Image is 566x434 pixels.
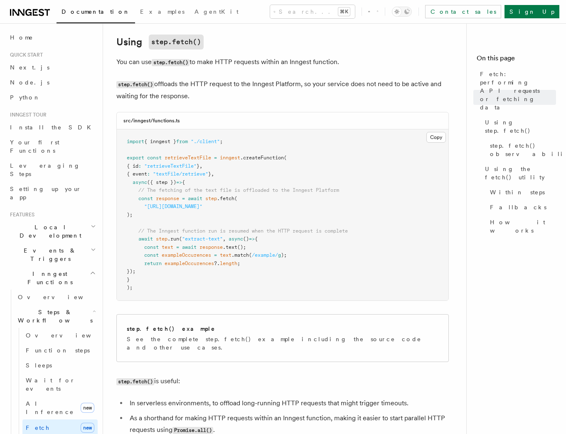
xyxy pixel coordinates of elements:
[485,118,556,135] span: Using step.fetch()
[144,163,197,169] span: "retrieveTextFile"
[223,244,237,250] span: .text
[144,244,159,250] span: const
[249,252,252,258] span: (
[220,252,231,258] span: text
[217,196,234,201] span: .fetch
[7,270,90,286] span: Inngest Functions
[26,347,90,354] span: Function steps
[229,236,243,242] span: async
[214,252,217,258] span: =
[208,171,211,177] span: }
[189,2,244,22] a: AgentKit
[490,218,556,235] span: How it works
[147,155,162,161] span: const
[127,171,147,177] span: { event
[188,196,202,201] span: await
[26,332,111,339] span: Overview
[487,138,556,161] a: step.fetch() observability
[7,112,47,118] span: Inngest tour
[490,203,546,211] span: Fallbacks
[243,236,249,242] span: ()
[116,378,154,385] code: step.fetch()
[165,260,214,266] span: exampleOccurences
[240,155,284,161] span: .createFunction
[7,223,91,240] span: Local Development
[426,132,446,143] button: Copy
[10,162,80,177] span: Leveraging Steps
[270,5,355,18] button: Search...⌘K
[138,196,153,201] span: const
[231,252,249,258] span: .match
[81,423,94,433] span: new
[127,325,216,333] h2: step.fetch() example
[172,427,213,434] code: Promise.all()
[182,244,197,250] span: await
[156,236,167,242] span: step
[140,8,185,15] span: Examples
[153,171,208,177] span: "textFile/retrieve"
[220,155,240,161] span: inngest
[10,33,33,42] span: Home
[116,314,449,362] a: step.fetch() exampleSee the complete step.fetch() example including the source code and other use...
[234,196,237,201] span: (
[138,236,153,242] span: await
[179,236,182,242] span: (
[7,90,98,105] a: Python
[237,260,240,266] span: ;
[133,179,147,185] span: async
[392,7,412,17] button: Toggle dark mode
[425,5,501,18] a: Contact sales
[278,252,281,258] span: g
[205,196,217,201] span: step
[127,163,138,169] span: { id
[194,8,239,15] span: AgentKit
[477,53,556,67] h4: On this page
[22,373,98,396] a: Wait for events
[10,139,59,154] span: Your first Functions
[116,35,204,50] a: Usingstep.fetch()
[156,196,179,201] span: response
[127,285,133,290] span: );
[504,5,559,18] a: Sign Up
[127,397,449,409] li: In serverless environments, to offload long-running HTTP requests that might trigger timeouts.
[18,294,103,300] span: Overview
[214,155,217,161] span: =
[480,70,556,112] span: Fetch: performing API requests or fetching data
[7,243,98,266] button: Events & Triggers
[7,266,98,290] button: Inngest Functions
[152,59,189,66] code: step.fetch()
[10,124,96,131] span: Install the SDK
[477,67,556,115] a: Fetch: performing API requests or fetching data
[176,244,179,250] span: =
[191,139,220,144] span: "./client"
[26,424,50,431] span: Fetch
[57,2,135,23] a: Documentation
[7,52,43,58] span: Quick start
[15,305,98,328] button: Steps & Workflows
[7,246,91,263] span: Events & Triggers
[144,252,159,258] span: const
[147,179,176,185] span: ({ step })
[127,212,133,218] span: );
[249,236,255,242] span: =>
[123,117,180,124] h3: src/inngest/functions.ts
[81,403,94,413] span: new
[255,236,258,242] span: {
[485,165,556,181] span: Using the fetch() utility
[127,268,135,274] span: });
[237,244,246,250] span: ();
[482,115,556,138] a: Using step.fetch()
[490,188,545,196] span: Within steps
[167,236,179,242] span: .run
[176,139,188,144] span: from
[165,155,211,161] span: retrieveTextFile
[338,7,350,16] kbd: ⌘K
[281,252,287,258] span: );
[214,260,220,266] span: ?.
[162,244,173,250] span: text
[116,56,449,68] p: You can use to make HTTP requests within an Inngest function.
[182,196,185,201] span: =
[144,139,176,144] span: { inngest }
[10,79,49,86] span: Node.js
[252,252,278,258] span: /example/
